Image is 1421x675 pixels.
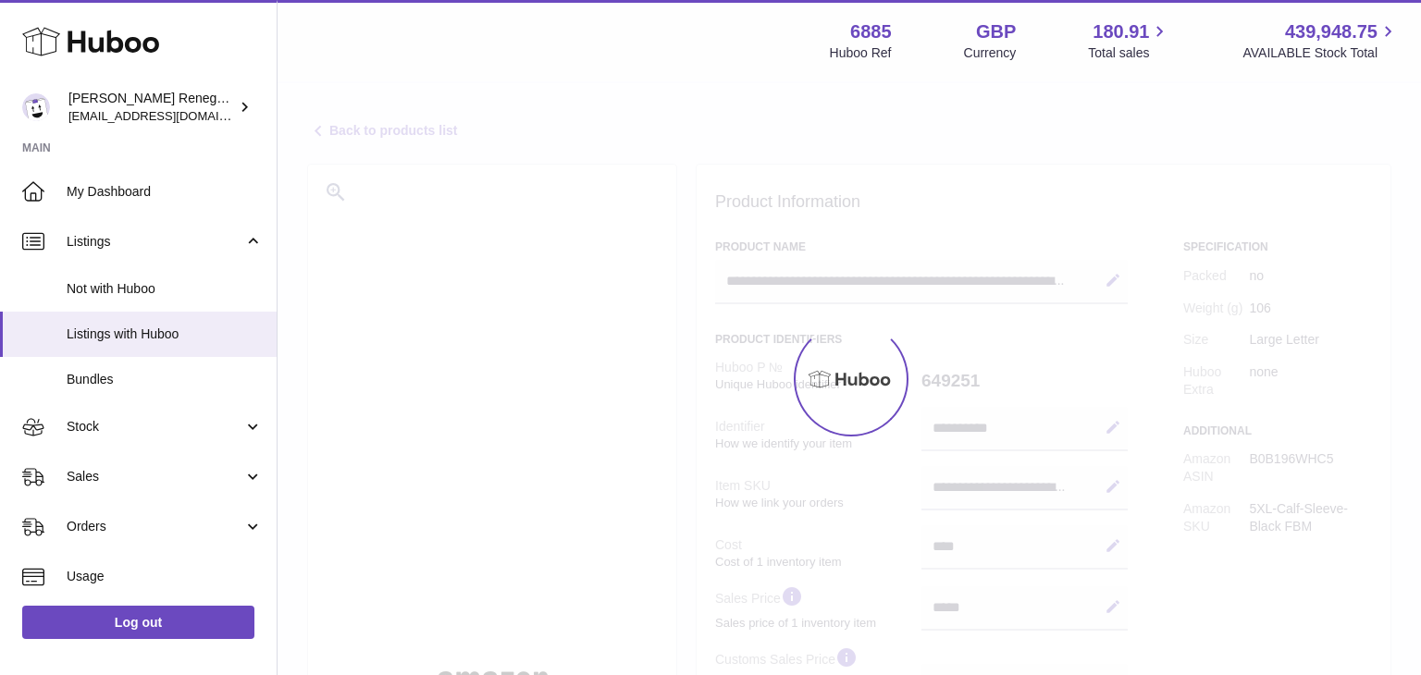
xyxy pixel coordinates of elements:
img: internalAdmin-6885@internal.huboo.com [22,93,50,121]
a: 439,948.75 AVAILABLE Stock Total [1242,19,1399,62]
span: 439,948.75 [1285,19,1378,44]
span: [EMAIL_ADDRESS][DOMAIN_NAME] [68,108,272,123]
a: Log out [22,606,254,639]
div: Huboo Ref [830,44,892,62]
div: [PERSON_NAME] Renegade Productions -UK account [68,90,235,125]
span: AVAILABLE Stock Total [1242,44,1399,62]
span: Stock [67,418,243,436]
div: Currency [964,44,1017,62]
span: 180.91 [1093,19,1149,44]
span: Listings with Huboo [67,325,263,343]
span: Total sales [1088,44,1170,62]
span: Listings [67,233,243,251]
span: My Dashboard [67,183,263,201]
span: Bundles [67,371,263,388]
strong: 6885 [850,19,892,44]
a: 180.91 Total sales [1088,19,1170,62]
span: Sales [67,468,243,485]
strong: GBP [976,19,1016,44]
span: Usage [67,568,263,585]
span: Not with Huboo [67,280,263,298]
span: Orders [67,518,243,535]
